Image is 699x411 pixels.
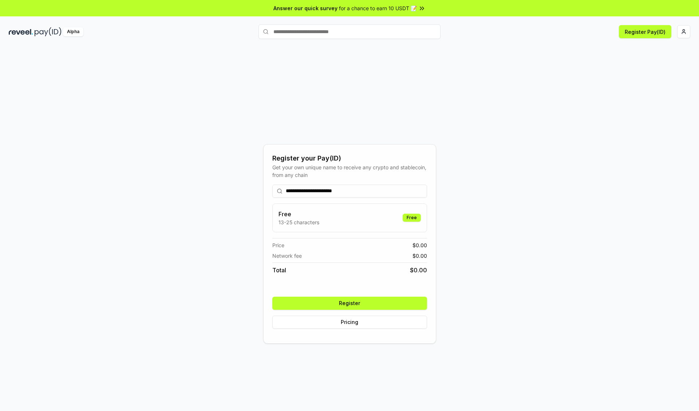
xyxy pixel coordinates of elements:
[272,153,427,163] div: Register your Pay(ID)
[272,241,284,249] span: Price
[272,252,302,260] span: Network fee
[9,27,33,36] img: reveel_dark
[410,266,427,274] span: $ 0.00
[279,218,319,226] p: 13-25 characters
[279,210,319,218] h3: Free
[272,297,427,310] button: Register
[63,27,83,36] div: Alpha
[272,266,286,274] span: Total
[339,4,417,12] span: for a chance to earn 10 USDT 📝
[412,252,427,260] span: $ 0.00
[272,163,427,179] div: Get your own unique name to receive any crypto and stablecoin, from any chain
[273,4,337,12] span: Answer our quick survey
[35,27,62,36] img: pay_id
[619,25,671,38] button: Register Pay(ID)
[272,316,427,329] button: Pricing
[403,214,421,222] div: Free
[412,241,427,249] span: $ 0.00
